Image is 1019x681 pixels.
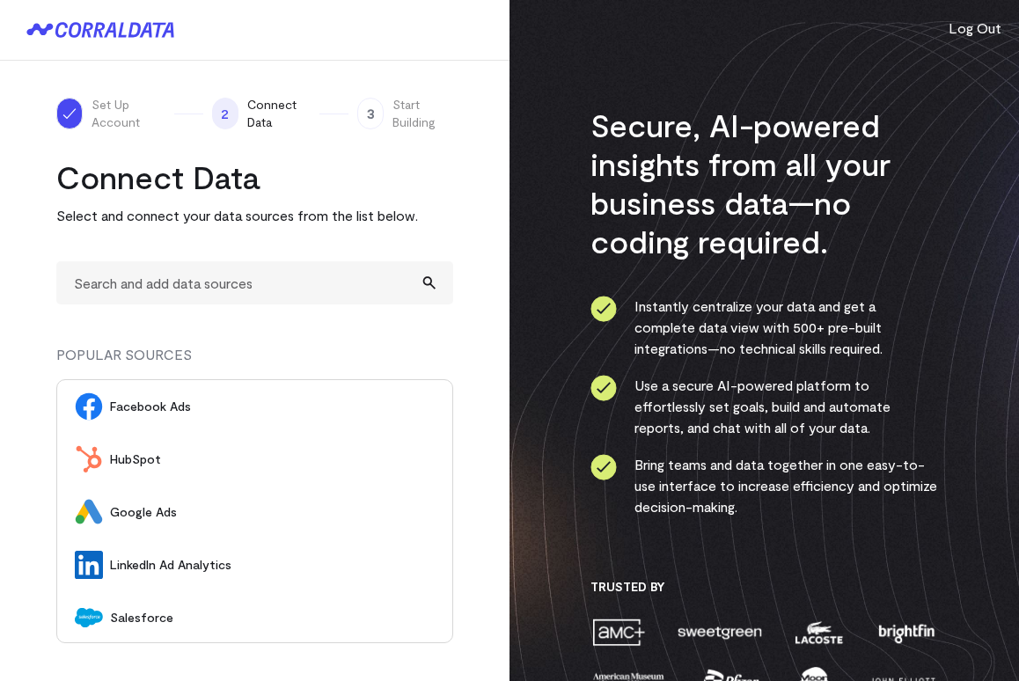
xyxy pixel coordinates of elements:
[110,556,435,574] span: LinkedIn Ad Analytics
[61,105,78,122] img: ico-check-white-f112bc9ae5b8eaea75d262091fbd3bded7988777ca43907c4685e8c0583e79cb.svg
[676,617,764,648] img: sweetgreen-51a9cfd6e7f577b5d2973e4b74db2d3c444f7f1023d7d3914010f7123f825463.png
[110,503,435,521] span: Google Ads
[590,579,938,595] h3: Trusted By
[590,617,647,648] img: amc-451ba355745a1e68da4dd692ff574243e675d7a235672d558af61b69e36ec7f3.png
[75,551,103,579] img: LinkedIn Ad Analytics
[75,498,103,526] img: Google Ads
[56,205,453,226] p: Select and connect your data sources from the list below.
[590,375,617,401] img: ico-check-circle-0286c843c050abce574082beb609b3a87e49000e2dbcf9c8d101413686918542.svg
[590,454,938,517] li: Bring teams and data together in one easy-to-use interface to increase efficiency and optimize de...
[590,296,617,322] img: ico-check-circle-0286c843c050abce574082beb609b3a87e49000e2dbcf9c8d101413686918542.svg
[793,617,845,648] img: lacoste-ee8d7bb45e342e37306c36566003b9a215fb06da44313bcf359925cbd6d27eb6.png
[110,398,435,415] span: Facebook Ads
[75,604,103,632] img: Salesforce
[392,96,453,131] span: Start Building
[110,609,435,626] span: Salesforce
[590,296,938,359] li: Instantly centralize your data and get a complete data view with 500+ pre-built integrations—no t...
[110,450,435,468] span: HubSpot
[92,96,165,131] span: Set Up Account
[247,96,311,131] span: Connect Data
[212,98,238,129] span: 2
[56,157,453,196] h2: Connect Data
[590,375,938,438] li: Use a secure AI-powered platform to effortlessly set goals, build and automate reports, and chat ...
[590,106,938,260] h3: Secure, AI-powered insights from all your business data—no coding required.
[357,98,384,129] span: 3
[75,392,103,421] img: Facebook Ads
[949,18,1001,39] button: Log Out
[875,617,938,648] img: brightfin-814104a60bf555cbdbde4872c1947232c4c7b64b86a6714597b672683d806f7b.png
[56,344,453,379] div: POPULAR SOURCES
[75,445,103,473] img: HubSpot
[56,261,453,304] input: Search and add data sources
[590,454,617,480] img: ico-check-circle-0286c843c050abce574082beb609b3a87e49000e2dbcf9c8d101413686918542.svg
